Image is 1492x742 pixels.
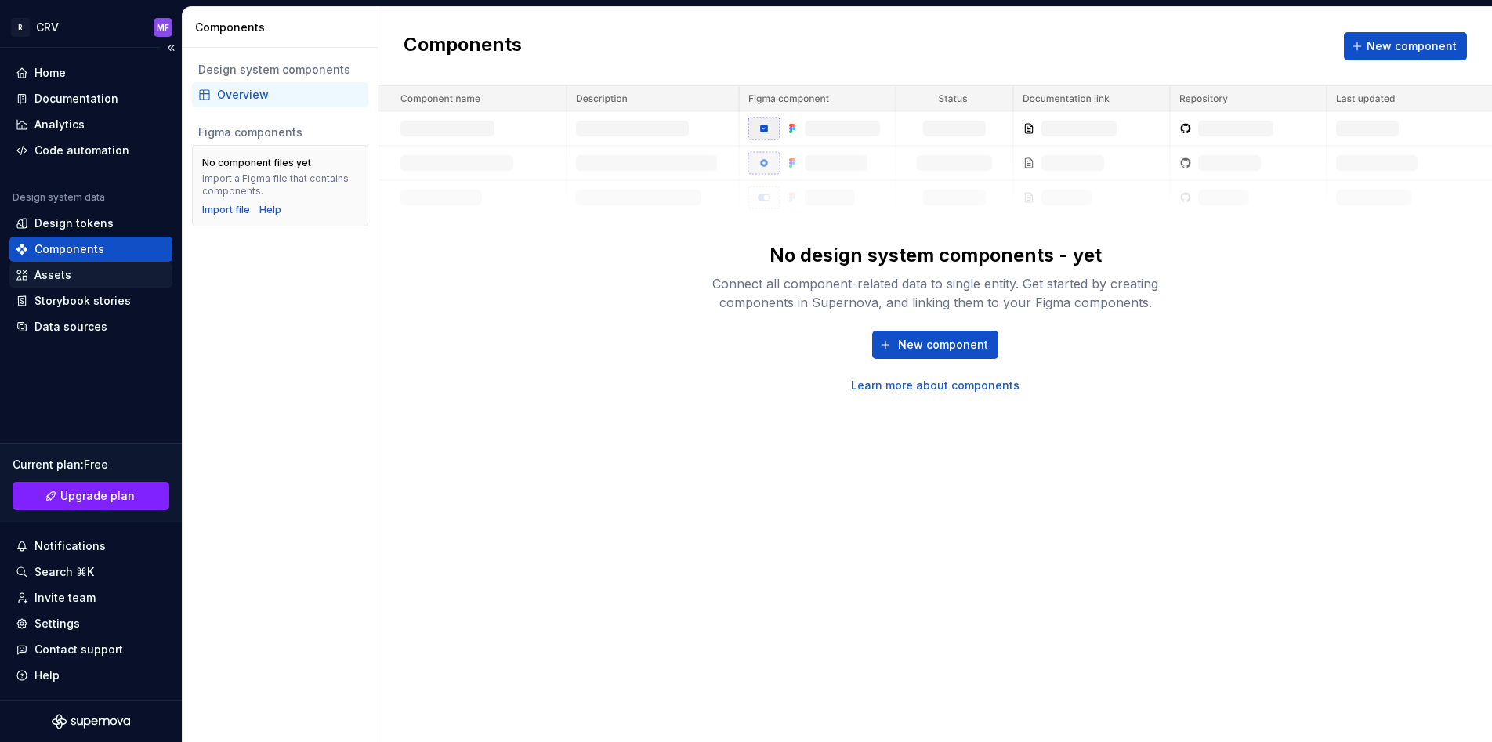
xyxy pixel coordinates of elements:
div: Components [195,20,371,35]
a: Data sources [9,314,172,339]
span: Upgrade plan [60,488,135,504]
button: Collapse sidebar [160,37,182,59]
a: Learn more about components [851,378,1019,393]
div: Design system components [198,62,362,78]
div: Design tokens [34,215,114,231]
div: Overview [217,87,362,103]
div: Search ⌘K [34,564,94,580]
button: RCRVMF [3,10,179,44]
a: Components [9,237,172,262]
a: Design tokens [9,211,172,236]
div: Data sources [34,319,107,335]
span: New component [898,337,988,353]
div: Assets [34,267,71,283]
button: Help [9,663,172,688]
div: Documentation [34,91,118,107]
a: Invite team [9,585,172,610]
div: Settings [34,616,80,632]
a: Upgrade plan [13,482,169,510]
div: Invite team [34,590,96,606]
div: R [11,18,30,37]
a: Storybook stories [9,288,172,313]
div: Home [34,65,66,81]
div: Notifications [34,538,106,554]
div: Contact support [34,642,123,657]
div: Figma components [198,125,362,140]
a: Settings [9,611,172,636]
button: New component [1344,32,1467,60]
div: Components [34,241,104,257]
a: Code automation [9,138,172,163]
button: Contact support [9,637,172,662]
a: Analytics [9,112,172,137]
button: New component [872,331,998,359]
button: Import file [202,204,250,216]
a: Assets [9,262,172,288]
div: Connect all component-related data to single entity. Get started by creating components in Supern... [685,274,1186,312]
div: Help [34,668,60,683]
button: Search ⌘K [9,559,172,585]
a: Overview [192,82,368,107]
div: Current plan : Free [13,457,169,472]
div: Design system data [13,191,105,204]
div: CRV [36,20,59,35]
span: New component [1367,38,1457,54]
div: Import a Figma file that contains components. [202,172,358,197]
a: Help [259,204,281,216]
h2: Components [404,32,522,60]
a: Home [9,60,172,85]
svg: Supernova Logo [52,714,130,729]
div: Analytics [34,117,85,132]
div: No component files yet [202,157,311,169]
div: No design system components - yet [770,243,1102,268]
button: Notifications [9,534,172,559]
div: Code automation [34,143,129,158]
a: Documentation [9,86,172,111]
div: Storybook stories [34,293,131,309]
div: MF [157,21,169,34]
